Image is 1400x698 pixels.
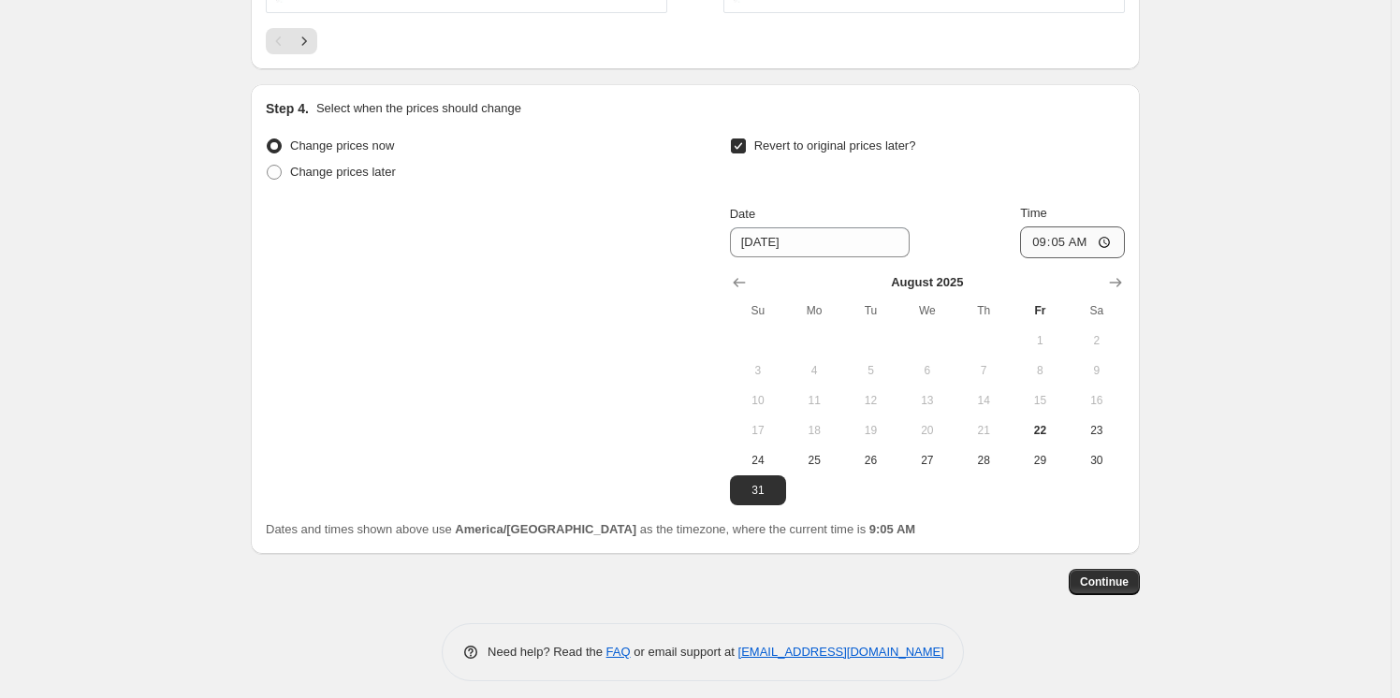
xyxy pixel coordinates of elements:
th: Tuesday [842,296,898,326]
button: Sunday August 31 2025 [730,475,786,505]
span: 8 [1019,363,1060,378]
span: 29 [1019,453,1060,468]
button: Monday August 25 2025 [786,445,842,475]
th: Thursday [955,296,1012,326]
span: 21 [963,423,1004,438]
span: 2 [1076,333,1117,348]
button: Thursday August 28 2025 [955,445,1012,475]
span: 27 [907,453,948,468]
span: 9 [1076,363,1117,378]
span: 1 [1019,333,1060,348]
button: Saturday August 23 2025 [1069,415,1125,445]
span: Dates and times shown above use as the timezone, where the current time is [266,522,915,536]
button: Friday August 1 2025 [1012,326,1068,356]
th: Wednesday [899,296,955,326]
button: Sunday August 3 2025 [730,356,786,385]
button: Tuesday August 5 2025 [842,356,898,385]
span: Su [737,303,779,318]
span: 26 [850,453,891,468]
span: Th [963,303,1004,318]
span: 18 [794,423,835,438]
button: Continue [1069,569,1140,595]
button: Saturday August 9 2025 [1069,356,1125,385]
button: Today Friday August 22 2025 [1012,415,1068,445]
button: Sunday August 10 2025 [730,385,786,415]
button: Monday August 11 2025 [786,385,842,415]
span: 3 [737,363,779,378]
span: Continue [1080,574,1129,589]
button: Saturday August 30 2025 [1069,445,1125,475]
b: America/[GEOGRAPHIC_DATA] [455,522,636,536]
span: Tu [850,303,891,318]
button: Wednesday August 27 2025 [899,445,955,475]
th: Sunday [730,296,786,326]
span: 25 [794,453,835,468]
b: 9:05 AM [869,522,915,536]
span: Time [1020,206,1046,220]
input: 12:00 [1020,226,1125,258]
input: 8/22/2025 [730,227,910,257]
span: 24 [737,453,779,468]
th: Monday [786,296,842,326]
span: 5 [850,363,891,378]
button: Saturday August 2 2025 [1069,326,1125,356]
h2: Step 4. [266,99,309,118]
button: Next [291,28,317,54]
button: Sunday August 17 2025 [730,415,786,445]
span: 30 [1076,453,1117,468]
button: Tuesday August 12 2025 [842,385,898,415]
button: Wednesday August 6 2025 [899,356,955,385]
span: 13 [907,393,948,408]
span: 19 [850,423,891,438]
button: Friday August 29 2025 [1012,445,1068,475]
p: Select when the prices should change [316,99,521,118]
th: Friday [1012,296,1068,326]
button: Saturday August 16 2025 [1069,385,1125,415]
button: Thursday August 14 2025 [955,385,1012,415]
span: 7 [963,363,1004,378]
span: Revert to original prices later? [754,138,916,153]
span: Date [730,207,755,221]
span: 17 [737,423,779,438]
span: 14 [963,393,1004,408]
span: 28 [963,453,1004,468]
button: Sunday August 24 2025 [730,445,786,475]
span: Fr [1019,303,1060,318]
span: 11 [794,393,835,408]
span: 22 [1019,423,1060,438]
span: Mo [794,303,835,318]
span: 15 [1019,393,1060,408]
button: Thursday August 21 2025 [955,415,1012,445]
button: Show previous month, July 2025 [726,269,752,296]
span: Change prices later [290,165,396,179]
button: Thursday August 7 2025 [955,356,1012,385]
span: 23 [1076,423,1117,438]
button: Show next month, September 2025 [1102,269,1129,296]
span: 16 [1076,393,1117,408]
span: Sa [1076,303,1117,318]
span: 12 [850,393,891,408]
span: Change prices now [290,138,394,153]
nav: Pagination [266,28,317,54]
button: Monday August 18 2025 [786,415,842,445]
button: Friday August 15 2025 [1012,385,1068,415]
a: [EMAIL_ADDRESS][DOMAIN_NAME] [738,645,944,659]
th: Saturday [1069,296,1125,326]
span: 6 [907,363,948,378]
button: Friday August 8 2025 [1012,356,1068,385]
button: Monday August 4 2025 [786,356,842,385]
span: Need help? Read the [488,645,606,659]
a: FAQ [606,645,631,659]
button: Tuesday August 19 2025 [842,415,898,445]
span: 31 [737,483,779,498]
span: We [907,303,948,318]
button: Wednesday August 20 2025 [899,415,955,445]
span: 4 [794,363,835,378]
button: Tuesday August 26 2025 [842,445,898,475]
button: Wednesday August 13 2025 [899,385,955,415]
span: 10 [737,393,779,408]
span: 20 [907,423,948,438]
span: or email support at [631,645,738,659]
